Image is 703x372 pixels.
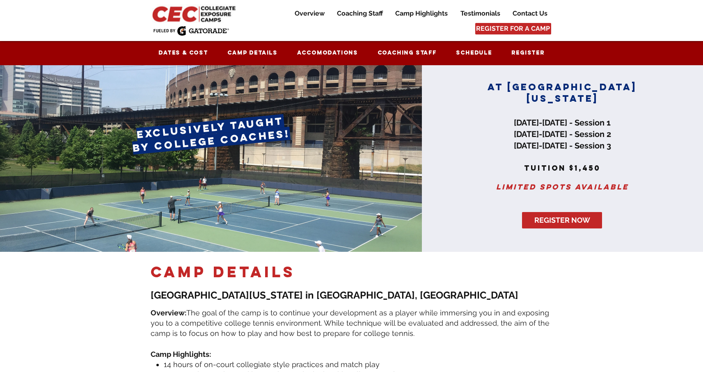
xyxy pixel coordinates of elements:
img: Fueled by Gatorade.png [153,26,229,36]
span: camp DETAILS [151,262,295,281]
span: AT [GEOGRAPHIC_DATA][US_STATE] [488,81,637,104]
span: [GEOGRAPHIC_DATA][US_STATE] in [GEOGRAPHIC_DATA], [GEOGRAPHIC_DATA] [151,289,518,301]
p: Contact Us [508,9,552,18]
span: Register [511,49,544,56]
nav: Site [282,9,553,18]
p: Testimonials [456,9,504,18]
a: Camp Details [220,45,286,61]
p: Coaching Staff [333,9,387,18]
span: 14 hours of on-court collegiate style practices and match play [164,360,380,369]
img: CEC Logo Primary_edited.jpg [151,4,239,23]
span: Overview:​ [151,308,186,317]
span: Schedule [456,49,492,56]
a: REGISTER FOR A CAMP [475,23,551,34]
a: Coaching Staff [369,45,445,61]
nav: Site [151,45,553,61]
span: tuition $1,450 [524,163,600,173]
span: Camp Details [227,49,277,56]
a: Overview [289,9,330,18]
p: Camp Highlights [391,9,452,18]
span: REGISTER NOW [534,215,590,225]
span: [DATE]-[DATE] - Session 1 [DATE]-[DATE] - Session 2 [DATE]-[DATE] - Session 3 [514,118,611,151]
a: Coaching Staff [331,9,389,18]
a: Camp Highlights [389,9,454,18]
a: Testimonials [454,9,506,18]
span: REGISTER FOR A CAMP [476,24,550,33]
span: Limited spots available [496,182,629,192]
span: Coaching Staff [378,49,437,56]
a: Schedule [448,45,500,61]
span: Dates & Cost [158,49,208,56]
span: Accomodations [297,49,358,56]
span: Camp Highlights: [151,350,211,358]
span: exclusively taught by college coaches! [132,114,291,155]
a: Contact Us [506,9,553,18]
a: Accomodations [289,45,366,61]
a: Dates & Cost [151,45,216,61]
a: Register [504,45,553,61]
a: REGISTER NOW [522,212,602,228]
p: Overview [291,9,329,18]
span: The goal of the camp is to continue your development as a player while immersing you in and expos... [151,308,550,338]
